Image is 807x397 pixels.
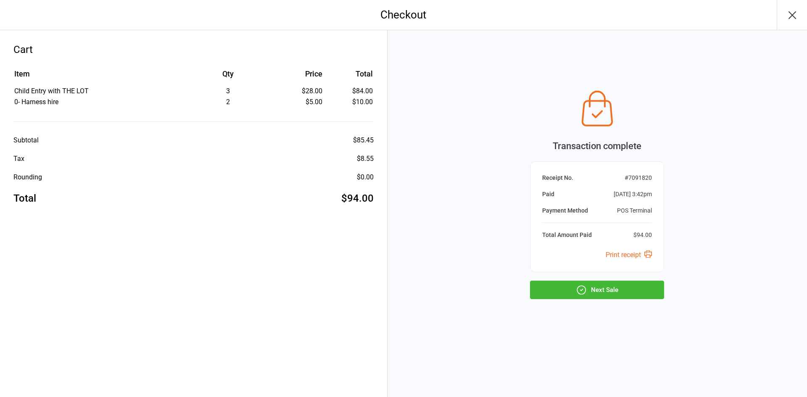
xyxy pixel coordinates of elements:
div: $28.00 [272,86,322,96]
div: Price [272,68,322,79]
div: Rounding [13,172,42,182]
div: Tax [13,154,24,164]
div: $94.00 [341,191,374,206]
button: Next Sale [530,281,664,299]
div: POS Terminal [617,206,652,215]
th: Qty [185,68,271,85]
div: Total [13,191,36,206]
div: Subtotal [13,135,39,145]
div: $94.00 [633,231,652,239]
div: 3 [185,86,271,96]
span: Child Entry with THE LOT [14,87,89,95]
div: Transaction complete [530,139,664,153]
th: Total [326,68,373,85]
div: $8.55 [357,154,374,164]
div: Cart [13,42,374,57]
td: $10.00 [326,97,373,107]
div: 2 [185,97,271,107]
div: $0.00 [357,172,374,182]
span: 0- Harness hire [14,98,58,106]
div: $85.45 [353,135,374,145]
div: Paid [542,190,554,199]
td: $84.00 [326,86,373,96]
div: Payment Method [542,206,588,215]
div: $5.00 [272,97,322,107]
div: # 7091820 [625,174,652,182]
div: Total Amount Paid [542,231,592,239]
div: [DATE] 3:42pm [614,190,652,199]
th: Item [14,68,184,85]
div: Receipt No. [542,174,573,182]
a: Print receipt [606,251,652,259]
